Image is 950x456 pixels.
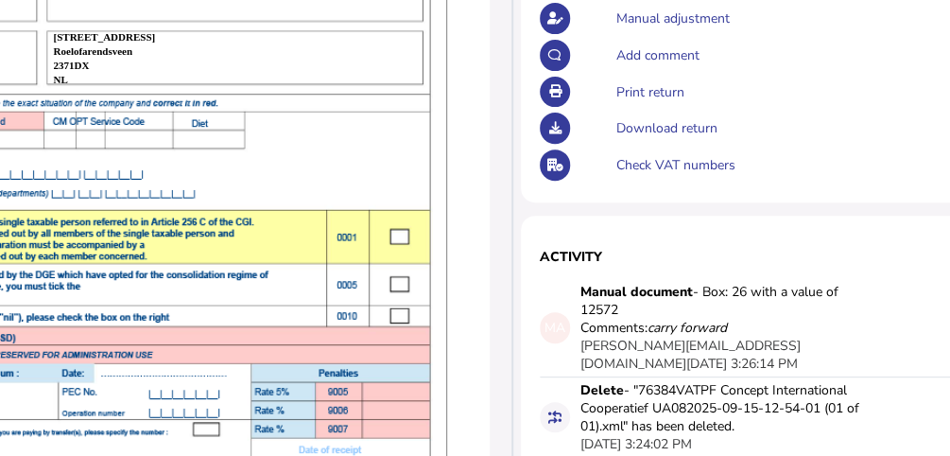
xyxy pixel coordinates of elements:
[579,337,800,373] app-user-presentation: [PERSON_NAME][EMAIL_ADDRESS][DOMAIN_NAME]
[540,77,571,108] button: Open printable view of return.
[540,149,571,181] button: Check VAT numbers on return.
[53,31,155,43] b: [STREET_ADDRESS]
[579,337,863,373] div: [DATE] 3:26:14 PM
[579,283,692,301] strong: Manual document
[579,319,726,337] div: Comments:
[540,3,571,34] button: Make an adjustment to this return.
[579,283,863,319] div: - Box: 26 with a value of 12572
[579,381,623,399] strong: Delete
[540,113,571,144] button: Download return
[540,40,571,71] button: Make a comment in the activity log.
[579,435,691,453] div: [DATE] 3:24:02 PM
[579,381,863,435] div: - "76384VATPF Concept International Cooperatief UA082025-09-15-12-54-01 (01 of 01).xml" has been ...
[540,312,571,343] div: MA
[647,319,726,337] i: carry forward
[53,60,89,71] b: 2371DX
[548,411,561,424] i: Data for this filing changed
[53,45,132,57] b: Roelofarendsveen
[53,74,67,85] b: NL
